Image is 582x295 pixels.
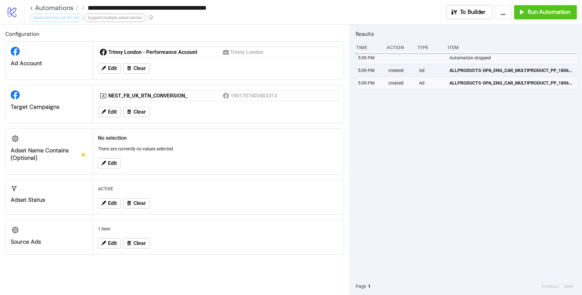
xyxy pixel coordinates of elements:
[418,64,444,76] div: Ad
[11,196,87,204] div: Adset Status
[449,67,574,74] span: ALLPRODUCTS-DPA_ENG_CAR_MULTIPRODUCT_PP_18062025_CC_SC3_None_TL_
[449,52,578,64] div: Automation stopped
[418,77,444,89] div: Ad
[446,5,493,19] button: To Builder
[84,14,146,22] div: Support multiple adset names
[30,5,78,11] a: < Automations
[540,283,561,290] button: Previous
[528,8,570,16] span: Run Automation
[108,66,117,71] span: Edit
[460,8,486,16] span: To Builder
[11,147,87,162] div: Adset Name contains (optional)
[449,64,574,76] a: ALLPRODUCTS-DPA_ENG_CAR_MULTIPRODUCT_PP_18062025_CC_SC3_None_TL_
[98,158,121,168] button: Edit
[124,198,150,209] button: Clear
[108,160,117,166] span: Edit
[449,79,574,86] span: ALLPRODUCTS-DPA_ENG_CAR_MULTIPRODUCT_PP_18062025_CC_SC3_None_TL_
[108,92,223,99] div: NEST_FB_UK_RTN_CONVERSION_
[357,52,383,64] div: 5:09 PM
[11,60,87,67] div: Ad Account
[388,77,414,89] div: created
[95,183,341,195] div: ACTIVE
[356,41,382,54] div: Time
[134,200,146,206] span: Clear
[98,134,339,142] h2: No selection
[108,109,117,115] span: Edit
[108,49,223,56] div: Trinny London - Performance Account
[11,238,87,246] div: Source Ads
[562,283,576,290] button: Next
[134,66,146,71] span: Clear
[98,198,121,209] button: Edit
[30,14,83,22] div: duplicate from ad IDs list
[231,92,278,100] div: 1901707403403313
[356,283,366,290] span: Page
[124,238,150,249] button: Clear
[449,77,574,89] a: ALLPRODUCTS-DPA_ENG_CAR_MULTIPRODUCT_PP_18062025_CC_SC3_None_TL_
[98,63,121,74] button: Edit
[495,5,512,19] button: ...
[124,107,150,117] button: Clear
[11,103,87,111] div: Target Campaigns
[388,64,414,76] div: created
[417,41,443,54] div: Type
[108,240,117,246] span: Edit
[514,5,577,19] button: Run Automation
[447,41,577,54] div: Item
[108,200,117,206] span: Edit
[5,30,344,38] h2: Configuration
[366,283,372,290] button: 1
[386,41,412,54] div: Action
[357,64,383,76] div: 5:09 PM
[95,223,341,235] div: 1 item
[98,107,121,117] button: Edit
[357,77,383,89] div: 5:09 PM
[230,48,265,56] div: Trinny London
[124,63,150,74] button: Clear
[356,30,577,38] h2: Results
[98,238,121,249] button: Edit
[134,240,146,246] span: Clear
[134,109,146,115] span: Clear
[98,145,339,152] p: There are currently no values selected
